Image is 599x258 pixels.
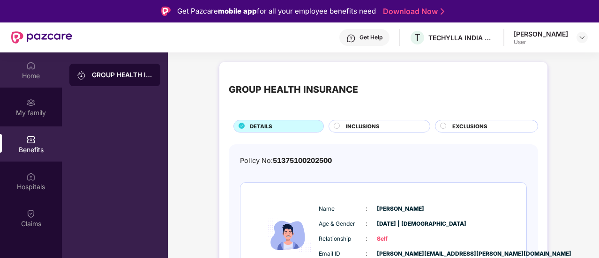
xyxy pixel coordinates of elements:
div: Get Help [359,34,382,41]
img: svg+xml;base64,PHN2ZyBpZD0iSG9tZSIgeG1sbnM9Imh0dHA6Ly93d3cudzMub3JnLzIwMDAvc3ZnIiB3aWR0aD0iMjAiIG... [26,61,36,70]
strong: mobile app [218,7,257,15]
span: : [366,204,367,214]
img: Stroke [441,7,444,16]
span: : [366,219,367,229]
span: Name [319,205,366,214]
span: Age & Gender [319,220,366,229]
img: svg+xml;base64,PHN2ZyBpZD0iRHJvcGRvd24tMzJ4MzIiIHhtbG5zPSJodHRwOi8vd3d3LnczLm9yZy8yMDAwL3N2ZyIgd2... [578,34,586,41]
span: DETAILS [250,122,272,131]
span: Relationship [319,235,366,243]
div: Get Pazcare for all your employee benefits need [177,6,376,17]
span: [DATE] | [DEMOGRAPHIC_DATA] [377,220,424,229]
span: Self [377,235,424,243]
div: Policy No: [240,155,332,166]
img: svg+xml;base64,PHN2ZyB3aWR0aD0iMjAiIGhlaWdodD0iMjAiIHZpZXdCb3g9IjAgMCAyMCAyMCIgZmlsbD0ibm9uZSIgeG... [26,98,36,107]
span: [PERSON_NAME] [377,205,424,214]
div: TECHYLLA INDIA PRIVATE LIMITED [428,33,494,42]
img: svg+xml;base64,PHN2ZyBpZD0iSGVscC0zMngzMiIgeG1sbnM9Imh0dHA6Ly93d3cudzMub3JnLzIwMDAvc3ZnIiB3aWR0aD... [346,34,356,43]
span: EXCLUSIONS [452,122,487,131]
span: : [366,234,367,244]
img: svg+xml;base64,PHN2ZyBpZD0iQ2xhaW0iIHhtbG5zPSJodHRwOi8vd3d3LnczLm9yZy8yMDAwL3N2ZyIgd2lkdGg9IjIwIi... [26,209,36,218]
img: svg+xml;base64,PHN2ZyB3aWR0aD0iMjAiIGhlaWdodD0iMjAiIHZpZXdCb3g9IjAgMCAyMCAyMCIgZmlsbD0ibm9uZSIgeG... [77,71,86,80]
div: User [514,38,568,46]
span: INCLUSIONS [346,122,380,131]
span: 51375100202500 [273,156,332,164]
div: GROUP HEALTH INSURANCE [229,82,358,97]
a: Download Now [383,7,442,16]
div: [PERSON_NAME] [514,29,568,38]
div: GROUP HEALTH INSURANCE [92,70,153,80]
span: T [414,32,420,43]
img: svg+xml;base64,PHN2ZyBpZD0iSG9zcGl0YWxzIiB4bWxucz0iaHR0cDovL3d3dy53My5vcmcvMjAwMC9zdmciIHdpZHRoPS... [26,172,36,181]
img: svg+xml;base64,PHN2ZyBpZD0iQmVuZWZpdHMiIHhtbG5zPSJodHRwOi8vd3d3LnczLm9yZy8yMDAwL3N2ZyIgd2lkdGg9Ij... [26,135,36,144]
img: Logo [161,7,171,16]
img: New Pazcare Logo [11,31,72,44]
